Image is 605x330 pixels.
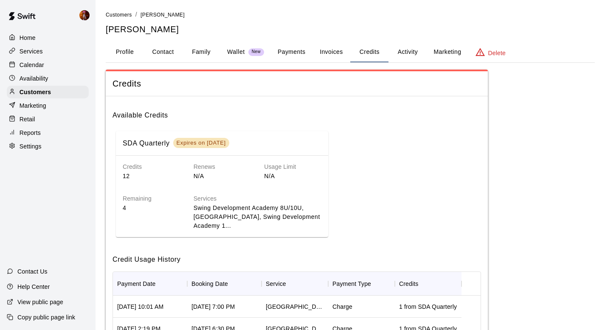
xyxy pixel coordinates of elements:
[427,42,468,62] button: Marketing
[191,302,235,311] div: Jul 17, 2025 7:00 PM
[418,278,430,290] button: Sort
[488,49,506,57] p: Delete
[7,99,89,112] a: Marketing
[20,101,46,110] p: Marketing
[395,272,461,296] div: Credits
[248,49,264,55] span: New
[113,103,481,121] h6: Available Credits
[20,129,41,137] p: Reports
[191,272,228,296] div: Booking Date
[106,24,595,35] h5: [PERSON_NAME]
[20,115,35,123] p: Retail
[106,11,132,18] a: Customers
[388,42,427,62] button: Activity
[117,302,163,311] div: Jul 15, 2025 10:01 AM
[350,42,388,62] button: Credits
[106,42,144,62] button: Profile
[177,139,226,146] div: Expires on [DATE]
[123,162,180,172] h6: Credits
[7,59,89,71] a: Calendar
[371,278,383,290] button: Sort
[7,31,89,44] a: Home
[7,86,89,98] a: Customers
[7,140,89,153] a: Settings
[123,172,180,181] p: 12
[266,272,286,296] div: Service
[17,298,63,306] p: View public page
[7,45,89,58] a: Services
[266,302,324,311] div: Swing Development Academy High School
[182,42,220,62] button: Family
[78,7,96,24] div: Kaitlyn Lim
[17,313,75,322] p: Copy public page link
[286,278,298,290] button: Sort
[123,204,180,213] p: 4
[332,302,352,311] div: Charge
[264,162,321,172] h6: Usage Limit
[399,302,457,311] div: 1 from SDA Quarterly
[194,172,251,181] p: N/A
[399,272,418,296] div: Credits
[106,12,132,18] span: Customers
[20,88,51,96] p: Customers
[135,10,137,19] li: /
[123,138,170,149] h6: SDA Quarterly
[194,204,321,230] p: Swing Development Academy 8U/10U, Swing Development Academy High School, Swing Development Academ...
[312,42,350,62] button: Invoices
[7,113,89,126] a: Retail
[20,74,48,83] p: Availability
[113,78,481,89] span: Credits
[227,48,245,56] p: Wallet
[113,272,187,296] div: Payment Date
[106,42,595,62] div: basic tabs example
[17,282,50,291] p: Help Center
[187,272,262,296] div: Booking Date
[264,172,321,181] p: N/A
[194,162,251,172] h6: Renews
[117,272,156,296] div: Payment Date
[20,61,44,69] p: Calendar
[113,247,481,265] h6: Credit Usage History
[332,272,371,296] div: Payment Type
[17,267,48,276] p: Contact Us
[79,10,90,20] img: Kaitlyn Lim
[144,42,182,62] button: Contact
[328,272,395,296] div: Payment Type
[20,34,36,42] p: Home
[7,72,89,85] a: Availability
[20,142,42,151] p: Settings
[7,126,89,139] a: Reports
[228,278,240,290] button: Sort
[262,272,328,296] div: Service
[271,42,312,62] button: Payments
[123,194,180,204] h6: Remaining
[156,278,168,290] button: Sort
[20,47,43,56] p: Services
[106,10,595,20] nav: breadcrumb
[194,194,321,204] h6: Services
[141,12,185,18] span: [PERSON_NAME]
